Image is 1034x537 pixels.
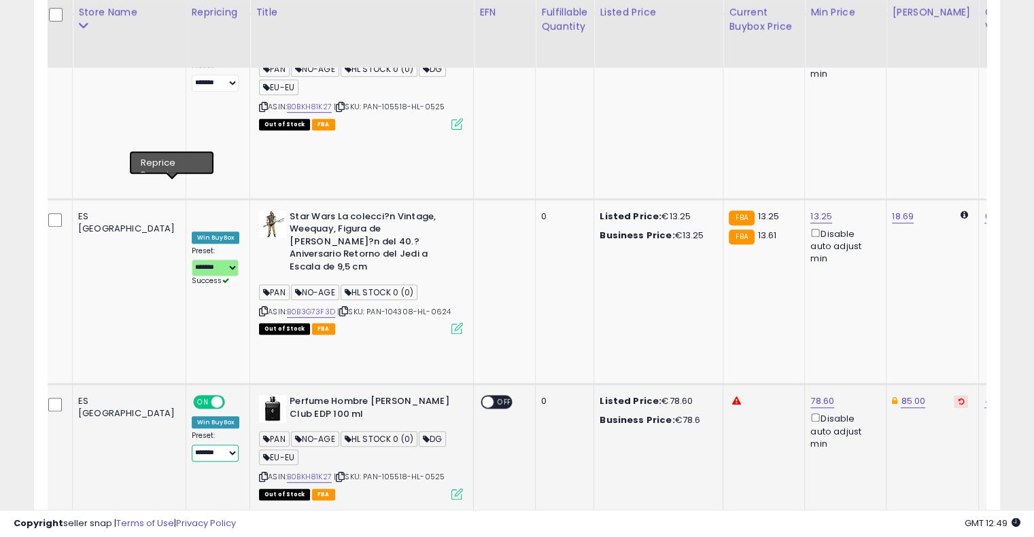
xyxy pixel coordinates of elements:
span: Success [192,276,229,286]
a: B0B3G73F3D [287,306,335,318]
div: €78.60 [600,395,712,407]
span: 2025-10-7 12:49 GMT [965,517,1020,530]
div: seller snap | | [14,517,236,530]
span: HL STOCK 0 (0) [341,61,417,77]
span: HL STOCK 0 (0) [341,431,417,447]
b: Listed Price: [600,394,661,407]
span: NO-AGE [291,431,339,447]
b: Star Wars La colecci?n Vintage, Weequay, Figura de [PERSON_NAME]?n del 40.? Aniversario Retorno d... [290,210,455,277]
span: 13.61 [758,229,777,242]
a: B0BKH81K27 [287,471,332,483]
span: EU-EU [259,449,298,465]
div: Disable auto adjust min [810,226,876,265]
div: €13.25 [600,210,712,223]
span: ON [194,396,211,408]
span: FBA [312,323,335,335]
span: FBA [312,489,335,500]
div: Fulfillable Quantity [541,5,588,34]
span: OFF [222,396,244,408]
b: Business Price: [600,413,674,426]
div: [PERSON_NAME] [892,5,973,20]
div: ES [GEOGRAPHIC_DATA] [78,210,175,235]
span: PAN [259,431,290,447]
span: NO-AGE [291,284,339,300]
b: Business Price: [600,229,674,242]
a: Terms of Use [116,517,174,530]
div: ASIN: [259,210,463,333]
b: Perfume Hombre [PERSON_NAME] Club EDP 100 ml [290,395,455,424]
div: Preset: [192,431,240,462]
span: | SKU: PAN-105518-HL-0525 [334,471,445,482]
a: B0BKH81K27 [287,101,332,113]
div: Store Name [78,5,180,20]
div: Current Buybox Price [729,5,799,34]
span: DG [419,61,446,77]
span: | SKU: PAN-105518-HL-0525 [334,101,445,112]
span: 13.25 [758,210,780,223]
span: All listings that are currently out of stock and unavailable for purchase on Amazon [259,323,310,335]
a: 13.25 [810,210,832,223]
img: 41+p4s7YgNL._SL40_.jpg [259,210,286,238]
div: Win BuyBox [192,232,240,244]
a: 85.00 [901,394,925,408]
div: ES [GEOGRAPHIC_DATA] [78,395,175,420]
span: FBA [312,119,335,130]
a: 6.56 [984,210,1003,223]
div: Repricing [192,5,245,20]
span: PAN [259,284,290,300]
span: | SKU: PAN-104308-HL-0624 [337,306,451,317]
div: 0 [541,395,583,407]
a: Privacy Policy [176,517,236,530]
span: HL STOCK 0 (0) [341,284,417,300]
div: €13.25 [600,229,712,242]
div: Disable auto adjust min [810,411,876,450]
div: Preset: [192,61,240,92]
a: 18.69 [892,210,914,223]
div: 0 [541,210,583,223]
img: 31VplE2-85L._SL40_.jpg [259,395,286,422]
span: PAN [259,61,290,77]
span: EU-EU [259,79,298,95]
div: €78.6 [600,414,712,426]
div: Title [256,5,468,20]
a: 46.82 [984,394,1010,408]
div: Win BuyBox [192,416,240,428]
span: All listings that are currently out of stock and unavailable for purchase on Amazon [259,119,310,130]
div: Listed Price [600,5,717,20]
b: Listed Price: [600,210,661,223]
span: DG [419,431,446,447]
small: FBA [729,229,754,244]
div: Min Price [810,5,880,20]
span: NO-AGE [291,61,339,77]
span: OFF [494,396,515,408]
small: FBA [729,210,754,225]
div: EFN [479,5,530,20]
div: Preset: [192,246,240,286]
strong: Copyright [14,517,63,530]
a: 78.60 [810,394,834,408]
div: ASIN: [259,25,463,128]
span: All listings that are currently out of stock and unavailable for purchase on Amazon [259,489,310,500]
